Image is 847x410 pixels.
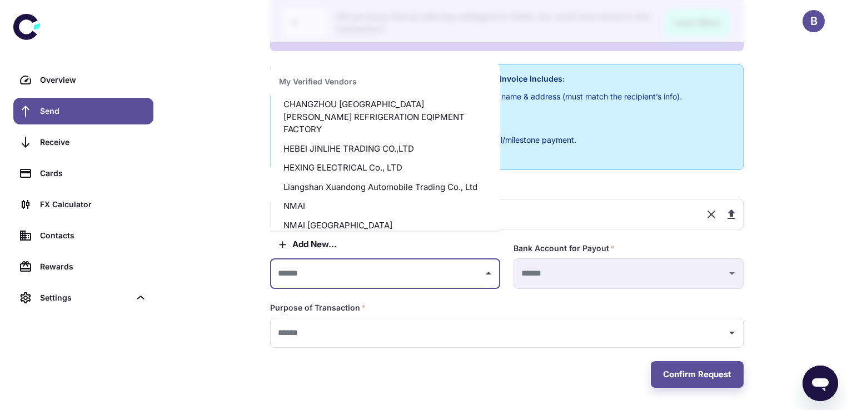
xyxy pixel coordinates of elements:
[13,129,153,156] a: Receive
[40,105,147,117] div: Send
[40,74,147,86] div: Overview
[270,231,500,258] button: Add new...
[270,95,500,139] li: CHANGZHOU [GEOGRAPHIC_DATA][PERSON_NAME] REFRIGERATION EQIPMENT FACTORY
[270,216,500,236] li: NMAI [GEOGRAPHIC_DATA]
[803,10,825,32] button: B
[270,178,500,197] li: Liangshan Xuandong Automobile Trading Co., Ltd
[13,284,153,311] div: Settings
[514,243,615,254] label: Bank Account for Payout
[13,160,153,187] a: Cards
[40,198,147,211] div: FX Calculator
[651,361,744,388] button: Confirm Request
[13,253,153,280] a: Rewards
[13,222,153,249] a: Contacts
[803,366,838,401] iframe: Button to launch messaging window
[481,266,496,281] button: Close
[40,229,147,242] div: Contacts
[40,261,147,273] div: Rewards
[40,136,147,148] div: Receive
[13,67,153,93] a: Overview
[13,98,153,124] a: Send
[724,325,740,341] button: Open
[270,197,500,216] li: NMAI
[13,191,153,218] a: FX Calculator
[270,139,500,159] li: HEBEI JINLIHE TRADING CO.,LTD
[40,167,147,179] div: Cards
[270,158,500,178] li: HEXING ELECTRICAL Co., LTD
[270,68,500,95] div: My Verified Vendors
[270,302,366,313] label: Purpose of Transaction
[40,292,130,304] div: Settings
